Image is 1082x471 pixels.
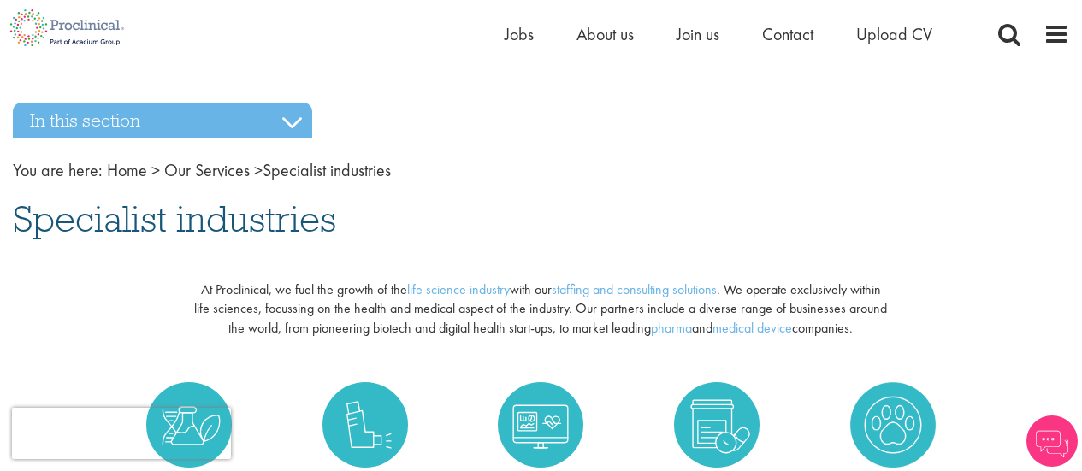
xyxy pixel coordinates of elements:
[13,196,336,242] span: Specialist industries
[1026,415,1078,467] img: Chatbot
[151,159,160,181] span: >
[107,159,147,181] a: breadcrumb link to Home
[677,23,719,45] a: Join us
[290,382,440,468] a: Medical Devices
[498,382,583,468] img: Digital Health
[850,382,936,468] img: Animal Sciences
[505,23,534,45] a: Jobs
[576,23,634,45] a: About us
[164,159,250,181] a: breadcrumb link to Our Services
[114,382,264,468] a: Biopharmaceuticals
[552,280,717,298] a: staffing and consulting solutions
[674,382,760,468] img: Consumer Health
[13,103,312,138] h3: In this section
[651,319,692,337] a: pharma
[146,382,232,468] img: Biopharmaceuticals
[13,159,103,181] span: You are here:
[712,319,792,337] a: medical device
[107,159,391,181] span: Specialist industries
[254,159,263,181] span: >
[407,280,510,298] a: life science industry
[12,408,231,459] iframe: reCAPTCHA
[762,23,813,45] a: Contact
[322,382,408,468] img: Medical Devices
[193,280,889,339] p: At Proclinical, we fuel the growth of the with our . We operate exclusively within life sciences,...
[856,23,932,45] a: Upload CV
